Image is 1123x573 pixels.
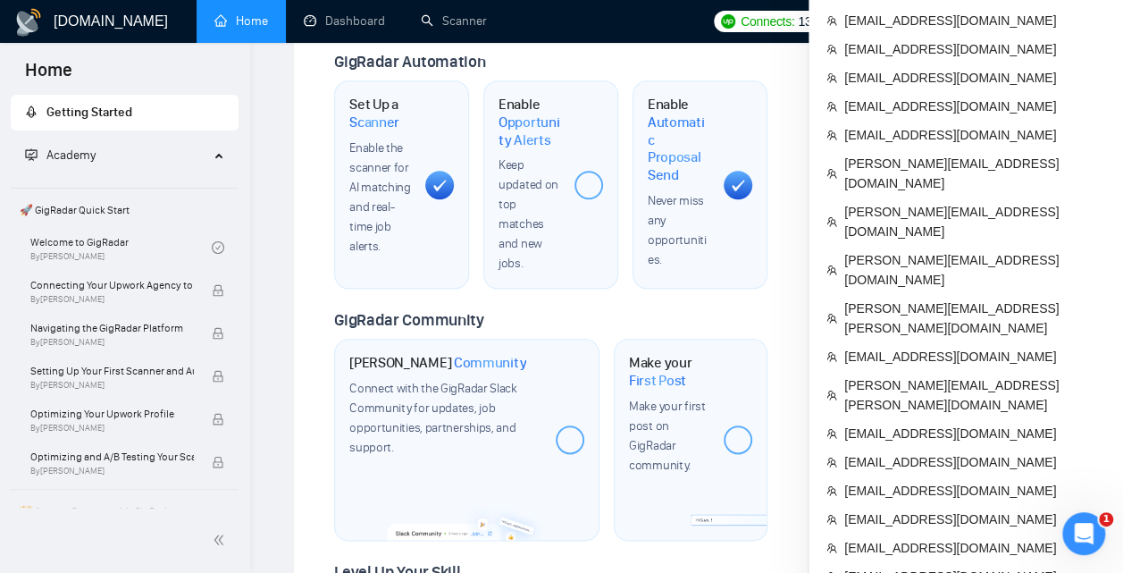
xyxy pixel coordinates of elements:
span: team [826,265,837,275]
span: lock [212,284,224,297]
span: fund-projection-screen [25,148,38,161]
span: [PERSON_NAME][EMAIL_ADDRESS][PERSON_NAME][DOMAIN_NAME] [844,375,1105,415]
span: lock [212,456,224,468]
h1: Enable [499,96,560,148]
span: [EMAIL_ADDRESS][DOMAIN_NAME] [844,538,1105,558]
span: [EMAIL_ADDRESS][DOMAIN_NAME] [844,11,1105,30]
span: Keep updated on top matches and new jobs. [499,157,558,271]
span: Connect with the GigRadar Slack Community for updates, job opportunities, partnerships, and support. [349,381,517,455]
span: team [826,514,837,525]
span: [EMAIL_ADDRESS][DOMAIN_NAME] [844,68,1105,88]
img: firstpost-bg.png [691,514,767,526]
span: [PERSON_NAME][EMAIL_ADDRESS][DOMAIN_NAME] [844,154,1105,193]
img: slackcommunity-bg.png [388,501,546,539]
span: team [826,72,837,83]
span: [EMAIL_ADDRESS][DOMAIN_NAME] [844,510,1105,529]
a: Welcome to GigRadarBy[PERSON_NAME] [30,228,212,267]
span: [PERSON_NAME][EMAIL_ADDRESS][DOMAIN_NAME] [844,250,1105,290]
span: By [PERSON_NAME] [30,380,194,391]
span: [EMAIL_ADDRESS][DOMAIN_NAME] [844,39,1105,59]
span: [EMAIL_ADDRESS][DOMAIN_NAME] [844,481,1105,501]
span: lock [212,327,224,340]
span: Connecting Your Upwork Agency to GigRadar [30,276,194,294]
a: homeHome [214,13,268,29]
span: Opportunity Alerts [499,114,560,148]
span: GigRadar Community [334,310,484,330]
span: team [826,101,837,112]
span: Optimizing and A/B Testing Your Scanner for Better Results [30,448,194,466]
span: [EMAIL_ADDRESS][DOMAIN_NAME] [844,125,1105,145]
h1: [PERSON_NAME] [349,354,526,372]
span: [PERSON_NAME][EMAIL_ADDRESS][DOMAIN_NAME] [844,202,1105,241]
iframe: Intercom live chat [1062,512,1105,555]
span: rocket [25,105,38,118]
span: First Post [629,372,686,390]
span: team [826,168,837,179]
span: Academy [46,147,96,163]
span: team [826,130,837,140]
span: team [826,390,837,400]
span: team [826,457,837,468]
img: logo [14,8,43,37]
span: Navigating the GigRadar Platform [30,319,194,337]
span: team [826,313,837,324]
span: 🚀 GigRadar Quick Start [13,192,237,228]
span: team [826,44,837,55]
a: dashboardDashboard [304,13,385,29]
span: 👑 Agency Success with GigRadar [13,493,237,529]
span: Never miss any opportunities. [648,193,707,267]
span: double-left [213,531,230,549]
span: Scanner [349,114,399,131]
span: [PERSON_NAME][EMAIL_ADDRESS][PERSON_NAME][DOMAIN_NAME] [844,299,1105,338]
span: 1 [1099,512,1113,527]
span: team [826,351,837,362]
span: Setting Up Your First Scanner and Auto-Bidder [30,362,194,380]
span: team [826,428,837,439]
span: lock [212,413,224,426]
span: team [826,15,837,26]
span: By [PERSON_NAME] [30,337,194,348]
h1: Enable [648,96,709,183]
span: [EMAIL_ADDRESS][DOMAIN_NAME] [844,452,1105,472]
span: By [PERSON_NAME] [30,466,194,476]
span: check-circle [212,241,224,254]
span: team [826,543,837,553]
span: lock [212,370,224,383]
span: Connects: [741,12,794,31]
img: upwork-logo.png [721,14,735,29]
h1: Make your [629,354,709,389]
span: [EMAIL_ADDRESS][DOMAIN_NAME] [844,424,1105,443]
span: Home [11,57,87,95]
span: Enable the scanner for AI matching and real-time job alerts. [349,140,411,254]
span: Automatic Proposal Send [648,114,709,184]
span: By [PERSON_NAME] [30,423,194,434]
li: Getting Started [11,95,239,131]
span: Make your first post on GigRadar community. [629,399,706,473]
span: By [PERSON_NAME] [30,294,194,305]
span: team [826,216,837,227]
span: Getting Started [46,105,132,120]
h1: Set Up a [349,96,411,131]
span: [EMAIL_ADDRESS][DOMAIN_NAME] [844,347,1105,367]
span: Academy [25,147,96,163]
span: [EMAIL_ADDRESS][DOMAIN_NAME] [844,97,1105,116]
span: Community [454,354,526,372]
span: GigRadar Automation [334,52,485,72]
span: 139 [798,12,817,31]
a: searchScanner [421,13,487,29]
span: Optimizing Your Upwork Profile [30,405,194,423]
span: team [826,485,837,496]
